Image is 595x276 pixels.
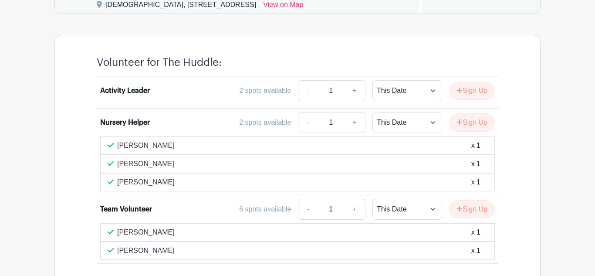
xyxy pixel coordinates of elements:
[298,199,318,220] a: -
[117,159,175,169] p: [PERSON_NAME]
[100,204,152,215] div: Team Volunteer
[117,177,175,187] p: [PERSON_NAME]
[471,140,480,151] div: x 1
[344,112,365,133] a: +
[344,80,365,101] a: +
[344,199,365,220] a: +
[298,112,318,133] a: -
[449,200,495,218] button: Sign Up
[117,227,175,238] p: [PERSON_NAME]
[239,85,291,96] div: 2 spots available
[97,56,222,69] h4: Volunteer for The Huddle:
[298,80,318,101] a: -
[449,82,495,100] button: Sign Up
[471,177,480,187] div: x 1
[239,204,291,215] div: 6 spots available
[117,245,175,256] p: [PERSON_NAME]
[471,245,480,256] div: x 1
[100,85,150,96] div: Activity Leader
[471,159,480,169] div: x 1
[100,117,150,128] div: Nursery Helper
[239,117,291,128] div: 2 spots available
[471,227,480,238] div: x 1
[449,113,495,132] button: Sign Up
[117,140,175,151] p: [PERSON_NAME]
